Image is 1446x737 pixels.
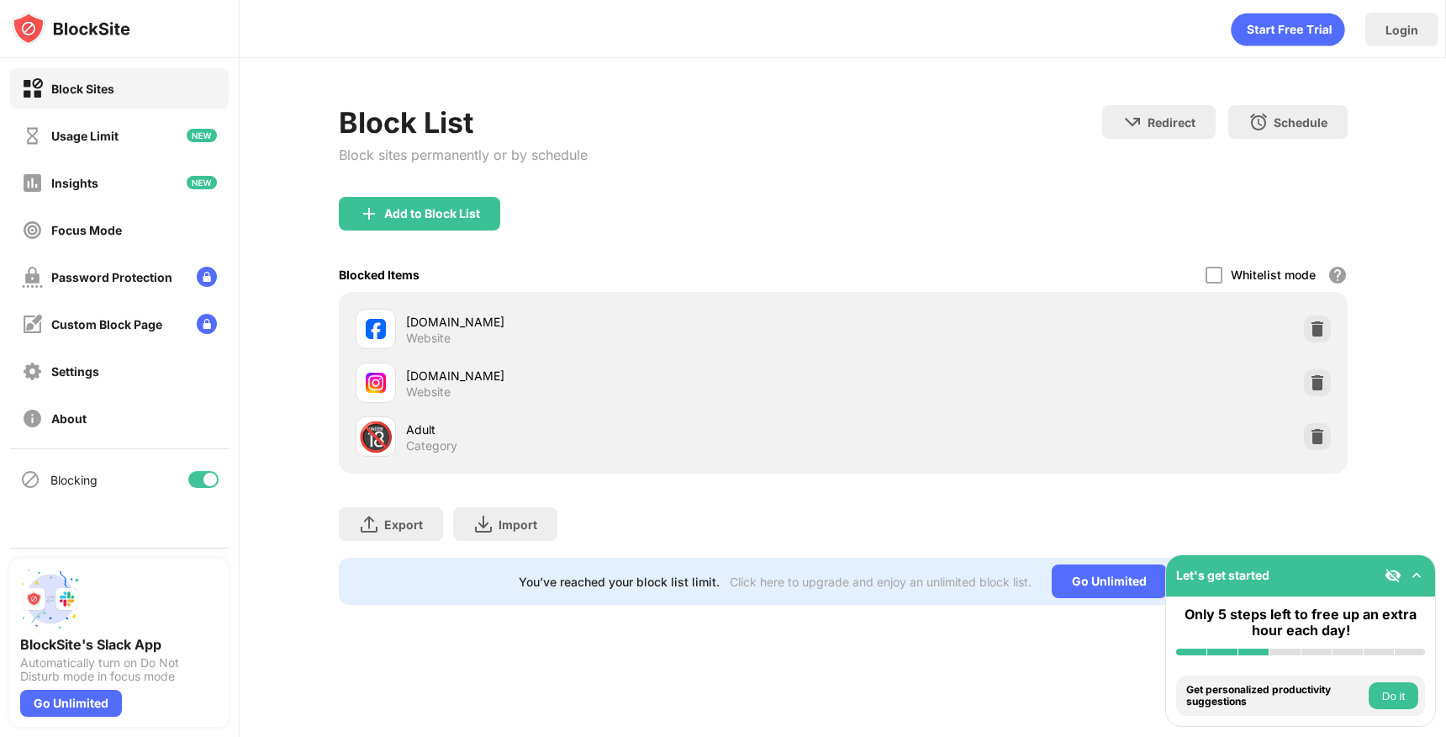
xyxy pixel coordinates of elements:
[197,267,217,287] img: lock-menu.svg
[22,172,43,194] img: insights-off.svg
[51,270,172,284] div: Password Protection
[406,421,843,438] div: Adult
[366,373,386,393] img: favicons
[51,129,119,143] div: Usage Limit
[20,690,122,717] div: Go Unlimited
[730,575,1032,589] div: Click here to upgrade and enjoy an unlimited block list.
[187,129,217,142] img: new-icon.svg
[339,146,588,163] div: Block sites permanently or by schedule
[20,656,219,683] div: Automatically turn on Do Not Disturb mode in focus mode
[20,569,81,629] img: push-slack.svg
[197,314,217,334] img: lock-menu.svg
[187,176,217,189] img: new-icon.svg
[406,367,843,384] div: [DOMAIN_NAME]
[20,636,219,653] div: BlockSite's Slack App
[1231,13,1345,46] div: animation
[366,319,386,339] img: favicons
[406,438,457,453] div: Category
[1369,682,1418,709] button: Do it
[384,207,480,220] div: Add to Block List
[51,411,87,426] div: About
[1176,568,1269,582] div: Let's get started
[51,317,162,331] div: Custom Block Page
[22,125,43,146] img: time-usage-off.svg
[22,267,43,288] img: password-protection-off.svg
[358,420,393,454] div: 🔞
[20,469,40,490] img: blocking-icon.svg
[406,331,451,346] div: Website
[51,223,122,237] div: Focus Mode
[12,12,130,45] img: logo-blocksite.svg
[339,268,420,282] div: Blocked Items
[406,384,451,400] div: Website
[499,517,537,532] div: Import
[22,78,43,99] img: block-on.svg
[1186,684,1364,708] div: Get personalized productivity suggestions
[51,82,114,96] div: Block Sites
[50,473,98,487] div: Blocking
[51,364,99,379] div: Settings
[1385,567,1401,584] img: eye-not-visible.svg
[1052,565,1167,598] div: Go Unlimited
[22,361,43,382] img: settings-off.svg
[22,220,43,241] img: focus-off.svg
[1408,567,1425,584] img: omni-setup-toggle.svg
[22,314,43,335] img: customize-block-page-off.svg
[51,176,98,190] div: Insights
[519,575,720,589] div: You’ve reached your block list limit.
[22,408,43,429] img: about-off.svg
[1176,607,1425,639] div: Only 5 steps left to free up an extra hour each day!
[384,517,423,532] div: Export
[339,105,588,140] div: Block List
[406,313,843,331] div: [DOMAIN_NAME]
